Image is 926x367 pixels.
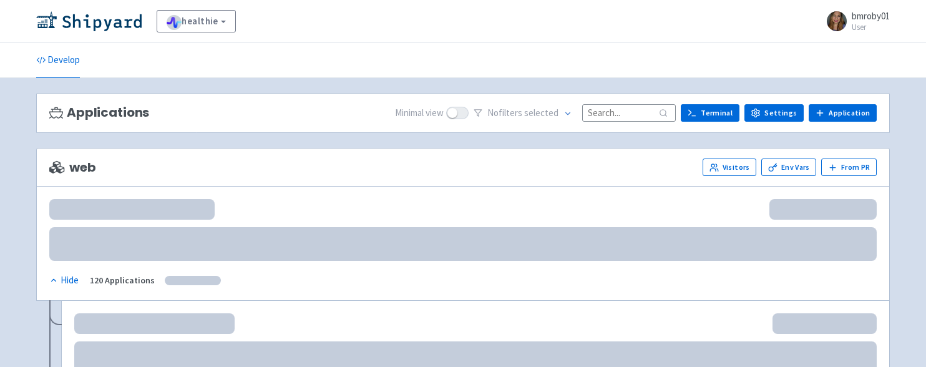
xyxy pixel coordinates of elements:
[852,10,890,22] span: bmroby01
[761,159,816,176] a: Env Vars
[36,11,142,31] img: Shipyard logo
[819,11,890,31] a: bmroby01 User
[49,105,149,120] h3: Applications
[49,273,80,288] button: Hide
[809,104,877,122] a: Application
[49,160,95,175] span: web
[49,273,79,288] div: Hide
[90,273,155,288] div: 120 Applications
[36,43,80,78] a: Develop
[524,107,558,119] span: selected
[821,159,877,176] button: From PR
[703,159,756,176] a: Visitors
[157,10,236,32] a: healthie
[395,106,444,120] span: Minimal view
[744,104,804,122] a: Settings
[681,104,739,122] a: Terminal
[582,104,676,121] input: Search...
[487,106,558,120] span: No filter s
[852,23,890,31] small: User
